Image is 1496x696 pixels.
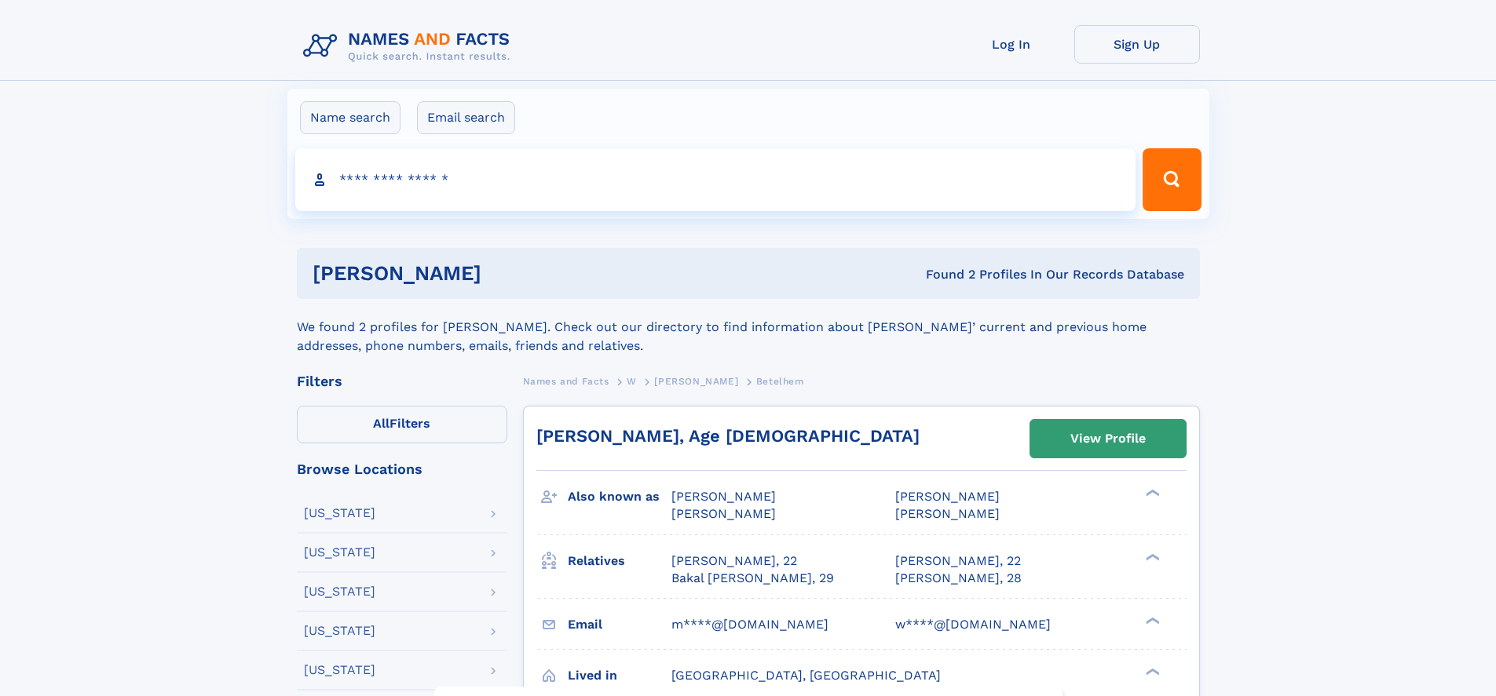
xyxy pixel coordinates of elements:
[568,662,671,689] h3: Lived in
[671,506,776,521] span: [PERSON_NAME]
[373,416,390,431] span: All
[704,266,1184,283] div: Found 2 Profiles In Our Records Database
[895,506,1000,521] span: [PERSON_NAME]
[627,376,637,387] span: W
[654,376,738,387] span: [PERSON_NAME]
[304,625,375,637] div: [US_STATE]
[536,426,920,446] a: [PERSON_NAME], Age [DEMOGRAPHIC_DATA]
[297,462,507,476] div: Browse Locations
[417,101,515,134] label: Email search
[895,552,1021,570] a: [PERSON_NAME], 22
[895,570,1022,587] a: [PERSON_NAME], 28
[295,148,1136,211] input: search input
[304,507,375,519] div: [US_STATE]
[304,664,375,676] div: [US_STATE]
[895,489,1000,504] span: [PERSON_NAME]
[568,548,671,574] h3: Relatives
[1142,615,1161,625] div: ❯
[949,25,1074,64] a: Log In
[756,376,804,387] span: Betelhem
[1142,552,1161,562] div: ❯
[568,483,671,510] h3: Also known as
[313,264,704,283] h1: [PERSON_NAME]
[304,546,375,559] div: [US_STATE]
[300,101,401,134] label: Name search
[297,374,507,388] div: Filters
[297,25,523,67] img: Logo Names and Facts
[671,489,776,504] span: [PERSON_NAME]
[671,552,797,570] a: [PERSON_NAME], 22
[1143,148,1201,211] button: Search Button
[568,611,671,638] h3: Email
[627,371,637,391] a: W
[297,406,507,443] label: Filters
[671,570,834,587] a: Bakal [PERSON_NAME], 29
[523,371,609,391] a: Names and Facts
[1074,25,1200,64] a: Sign Up
[1142,488,1161,498] div: ❯
[671,668,941,683] span: [GEOGRAPHIC_DATA], [GEOGRAPHIC_DATA]
[1030,420,1186,457] a: View Profile
[1070,421,1146,457] div: View Profile
[1142,666,1161,676] div: ❯
[654,371,738,391] a: [PERSON_NAME]
[297,299,1200,355] div: We found 2 profiles for [PERSON_NAME]. Check out our directory to find information about [PERSON_...
[304,585,375,598] div: [US_STATE]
